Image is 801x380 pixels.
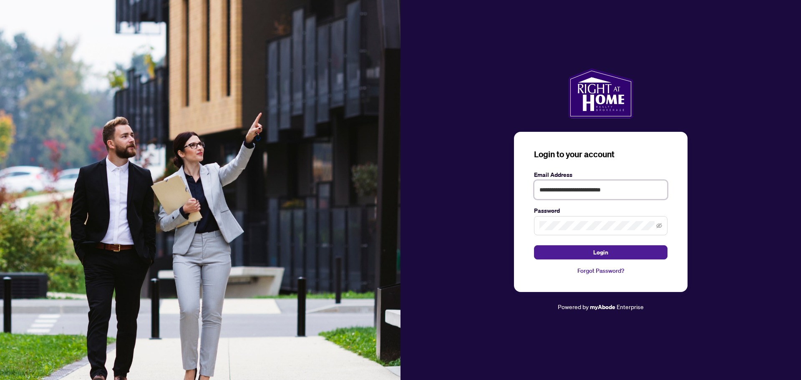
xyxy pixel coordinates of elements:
label: Email Address [534,170,667,179]
span: eye-invisible [656,223,662,229]
label: Password [534,206,667,215]
a: Forgot Password? [534,266,667,275]
img: ma-logo [568,68,633,118]
a: myAbode [590,302,615,312]
span: Powered by [558,303,589,310]
span: Enterprise [617,303,644,310]
button: Login [534,245,667,259]
span: Login [593,246,608,259]
h3: Login to your account [534,148,667,160]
